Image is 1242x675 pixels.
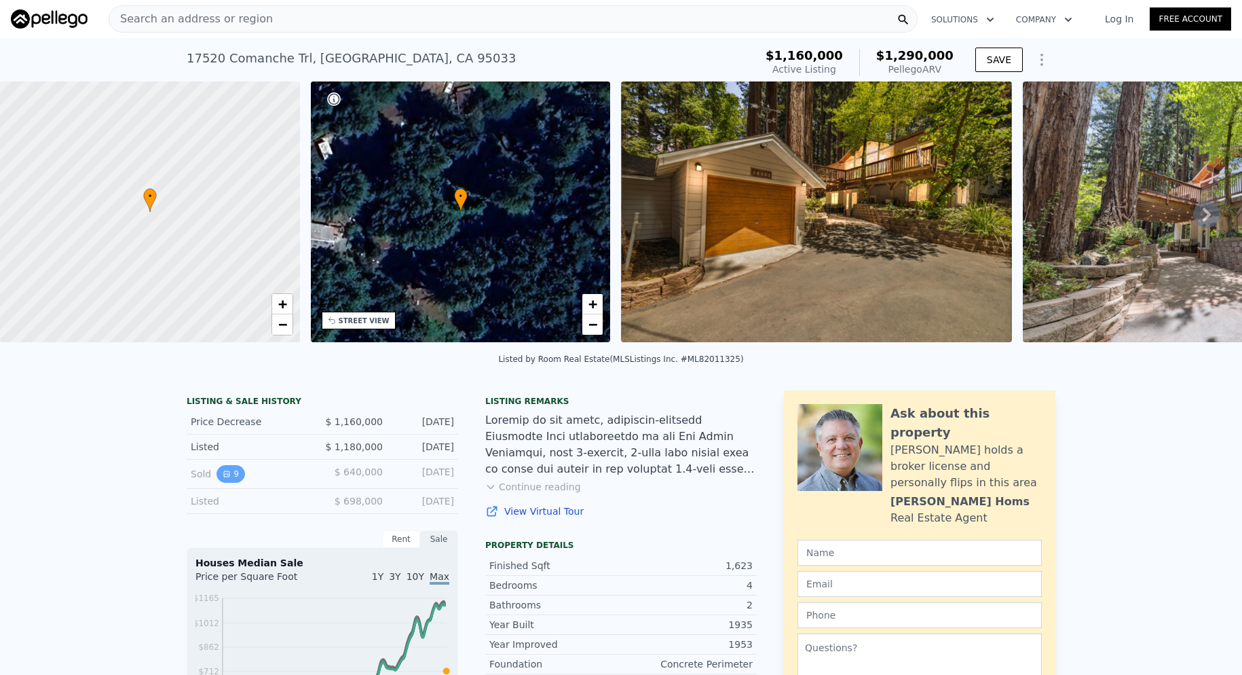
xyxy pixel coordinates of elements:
span: Active Listing [772,64,836,75]
span: $ 698,000 [335,496,383,507]
div: [DATE] [394,465,454,483]
button: Solutions [920,7,1005,32]
a: Free Account [1150,7,1231,31]
tspan: $1165 [193,594,219,603]
div: Loremip do sit ametc, adipiscin-elitsedd Eiusmodte Inci utlaboreetdo ma ali Eni Admin Veniamqui, ... [485,412,757,477]
a: Zoom in [272,294,293,314]
div: Ask about this property [890,404,1042,442]
div: 17520 Comanche Trl , [GEOGRAPHIC_DATA] , CA 95033 [187,49,516,68]
div: • [454,188,468,212]
div: 2 [621,598,753,612]
div: 1935 [621,618,753,632]
span: 1Y [372,571,383,582]
div: Listed [191,494,312,508]
span: + [278,295,286,312]
input: Email [797,571,1042,597]
span: $1,290,000 [876,48,954,62]
span: Search an address or region [109,11,273,27]
div: 4 [621,579,753,592]
span: $ 1,180,000 [325,441,383,452]
button: View historical data [217,465,245,483]
button: Continue reading [485,480,581,494]
input: Name [797,540,1042,566]
span: $1,160,000 [766,48,843,62]
span: $ 1,160,000 [325,416,383,427]
div: Price Decrease [191,415,312,428]
div: STREET VIEW [339,316,390,326]
div: Listing remarks [485,396,757,407]
div: Foundation [489,657,621,671]
div: [PERSON_NAME] Homs [890,494,1030,510]
div: Listed by Room Real Estate (MLSListings Inc. #ML82011325) [498,354,743,364]
div: Sold [191,465,312,483]
div: 1,623 [621,559,753,572]
span: − [278,316,286,333]
div: LISTING & SALE HISTORY [187,396,458,409]
span: − [588,316,597,333]
div: Rent [382,530,420,548]
div: Bedrooms [489,579,621,592]
span: • [454,190,468,202]
div: Concrete Perimeter [621,657,753,671]
img: Pellego [11,10,88,29]
div: 1953 [621,638,753,651]
div: [PERSON_NAME] holds a broker license and personally flips in this area [890,442,1042,491]
span: Max [430,571,449,585]
div: Listed [191,440,312,454]
div: Sale [420,530,458,548]
span: 10Y [407,571,424,582]
tspan: $1012 [193,619,219,628]
div: Real Estate Agent [890,510,987,526]
div: Price per Square Foot [195,570,322,591]
div: Year Built [489,618,621,632]
div: [DATE] [394,415,454,428]
div: • [143,188,157,212]
a: Log In [1089,12,1150,26]
a: Zoom in [582,294,603,314]
div: Bathrooms [489,598,621,612]
span: • [143,190,157,202]
div: Year Improved [489,638,621,651]
button: SAVE [975,48,1023,72]
tspan: $862 [198,642,219,652]
span: 3Y [389,571,400,582]
span: $ 640,000 [335,467,383,477]
div: Pellego ARV [876,62,954,76]
div: Property details [485,540,757,551]
span: + [588,295,597,312]
div: [DATE] [394,494,454,508]
div: [DATE] [394,440,454,454]
div: Houses Median Sale [195,556,449,570]
button: Show Options [1028,46,1055,73]
button: Company [1005,7,1083,32]
img: Sale: 167055228 Parcel: 29130887 [621,81,1012,342]
a: View Virtual Tour [485,505,757,518]
div: Finished Sqft [489,559,621,572]
a: Zoom out [272,314,293,335]
input: Phone [797,602,1042,628]
a: Zoom out [582,314,603,335]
